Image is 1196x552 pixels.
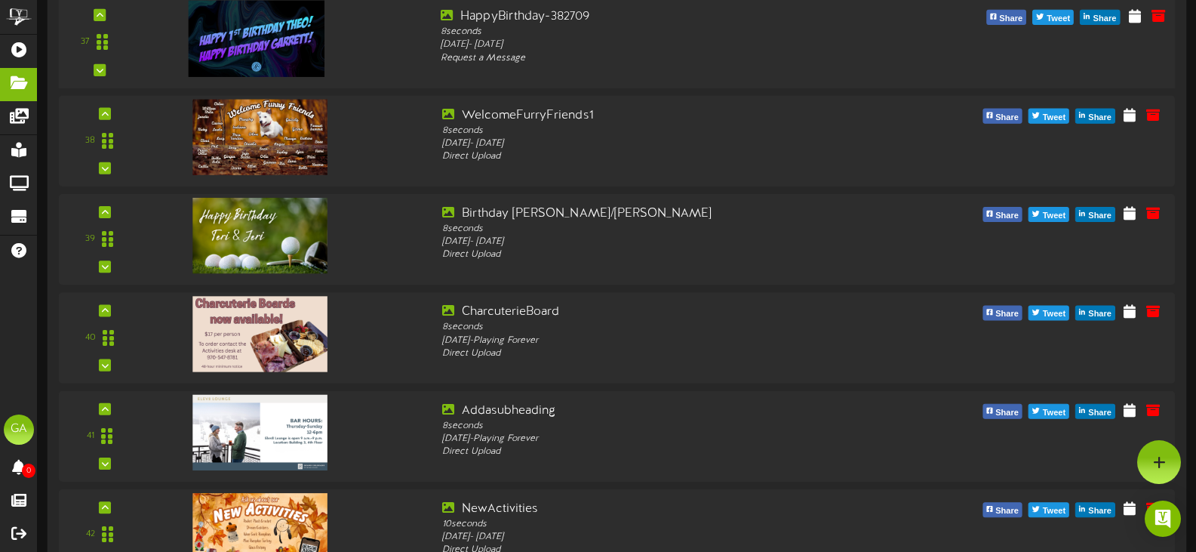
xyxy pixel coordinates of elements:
[992,208,1022,224] span: Share
[442,321,884,334] div: 8 seconds
[1040,208,1068,224] span: Tweet
[442,402,884,420] div: Addasubheading
[1075,502,1115,517] button: Share
[982,502,1022,517] button: Share
[982,109,1022,124] button: Share
[442,501,884,518] div: NewActivities
[192,395,327,470] img: 6550dbb9-c529-404e-a621-3c7a17c574ea.png
[442,137,884,150] div: [DATE] - [DATE]
[22,464,35,478] span: 0
[442,334,884,347] div: [DATE] - Playing Forever
[441,26,887,39] div: 8 seconds
[87,430,94,443] div: 41
[986,10,1026,25] button: Share
[189,1,324,77] img: 895710d8-2e3f-4e93-85be-6e02386bb832.jpg
[1040,503,1068,520] span: Tweet
[442,205,884,223] div: Birthday [PERSON_NAME]/[PERSON_NAME]
[1028,207,1069,222] button: Tweet
[1044,11,1073,27] span: Tweet
[1040,307,1068,323] span: Tweet
[1085,503,1115,520] span: Share
[441,39,887,51] div: [DATE] - [DATE]
[1028,109,1069,124] button: Tweet
[442,531,884,544] div: [DATE] - [DATE]
[992,307,1022,323] span: Share
[192,296,327,372] img: 72da1d98-8ec6-4d1a-889f-176ba5ec02bb.png
[1032,10,1074,25] button: Tweet
[1085,109,1115,126] span: Share
[442,347,884,360] div: Direct Upload
[442,107,884,125] div: WelcomeFurryFriends1
[441,52,887,65] div: Request a Message
[1085,208,1115,224] span: Share
[1145,501,1181,537] div: Open Intercom Messenger
[1040,405,1068,421] span: Tweet
[192,198,327,273] img: 6db9c7b4-3552-4411-92e0-337425efda4a.png
[996,11,1025,27] span: Share
[982,207,1022,222] button: Share
[1028,502,1069,517] button: Tweet
[1040,109,1068,126] span: Tweet
[1028,404,1069,419] button: Tweet
[441,8,887,26] div: HappyBirthday-382709
[1075,306,1115,321] button: Share
[442,223,884,236] div: 8 seconds
[982,404,1022,419] button: Share
[442,236,884,248] div: [DATE] - [DATE]
[1075,207,1115,222] button: Share
[442,420,884,433] div: 8 seconds
[1090,11,1119,27] span: Share
[86,529,95,541] div: 42
[85,134,95,147] div: 38
[992,503,1022,520] span: Share
[1075,109,1115,124] button: Share
[1075,404,1115,419] button: Share
[442,124,884,137] div: 8 seconds
[982,306,1022,321] button: Share
[1080,10,1120,25] button: Share
[442,248,884,261] div: Direct Upload
[1085,405,1115,421] span: Share
[4,415,34,445] div: GA
[1028,306,1069,321] button: Tweet
[442,304,884,321] div: CharcuterieBoard
[442,518,884,531] div: 10 seconds
[81,36,90,49] div: 37
[992,109,1022,126] span: Share
[85,233,95,245] div: 39
[1085,307,1115,323] span: Share
[442,433,884,446] div: [DATE] - Playing Forever
[992,405,1022,421] span: Share
[442,446,884,458] div: Direct Upload
[442,150,884,163] div: Direct Upload
[85,332,96,344] div: 40
[192,100,327,175] img: 58646148-334a-4121-83db-601a796d8c90.png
